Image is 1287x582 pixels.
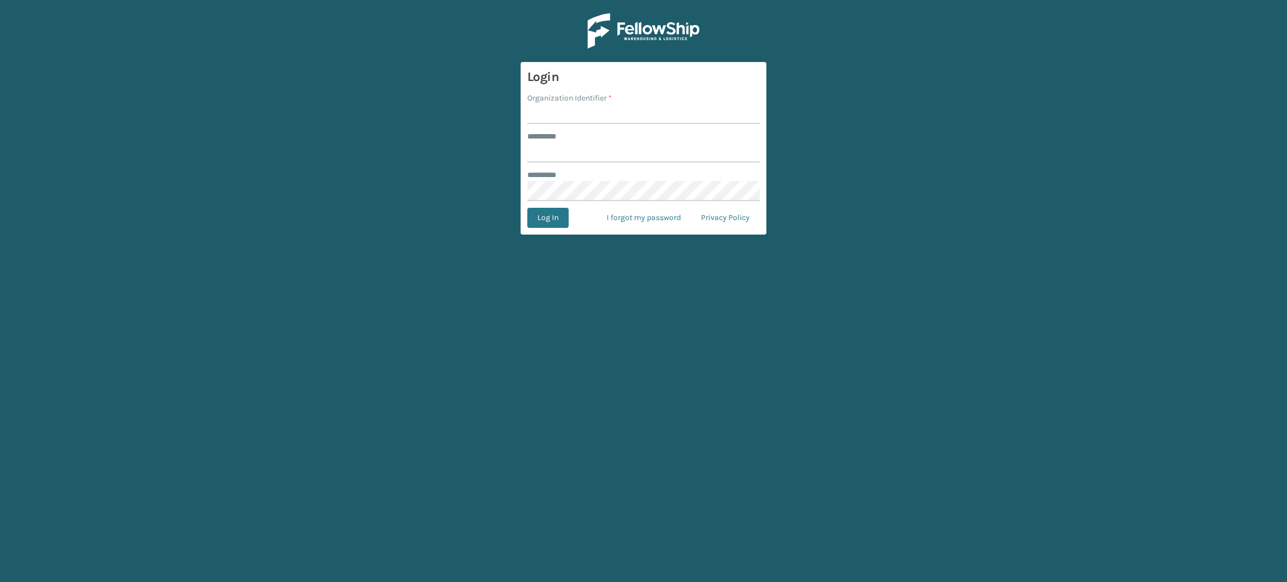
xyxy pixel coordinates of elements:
button: Log In [527,208,569,228]
h3: Login [527,69,760,85]
a: Privacy Policy [691,208,760,228]
label: Organization Identifier [527,92,612,104]
a: I forgot my password [597,208,691,228]
img: Logo [588,13,699,49]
